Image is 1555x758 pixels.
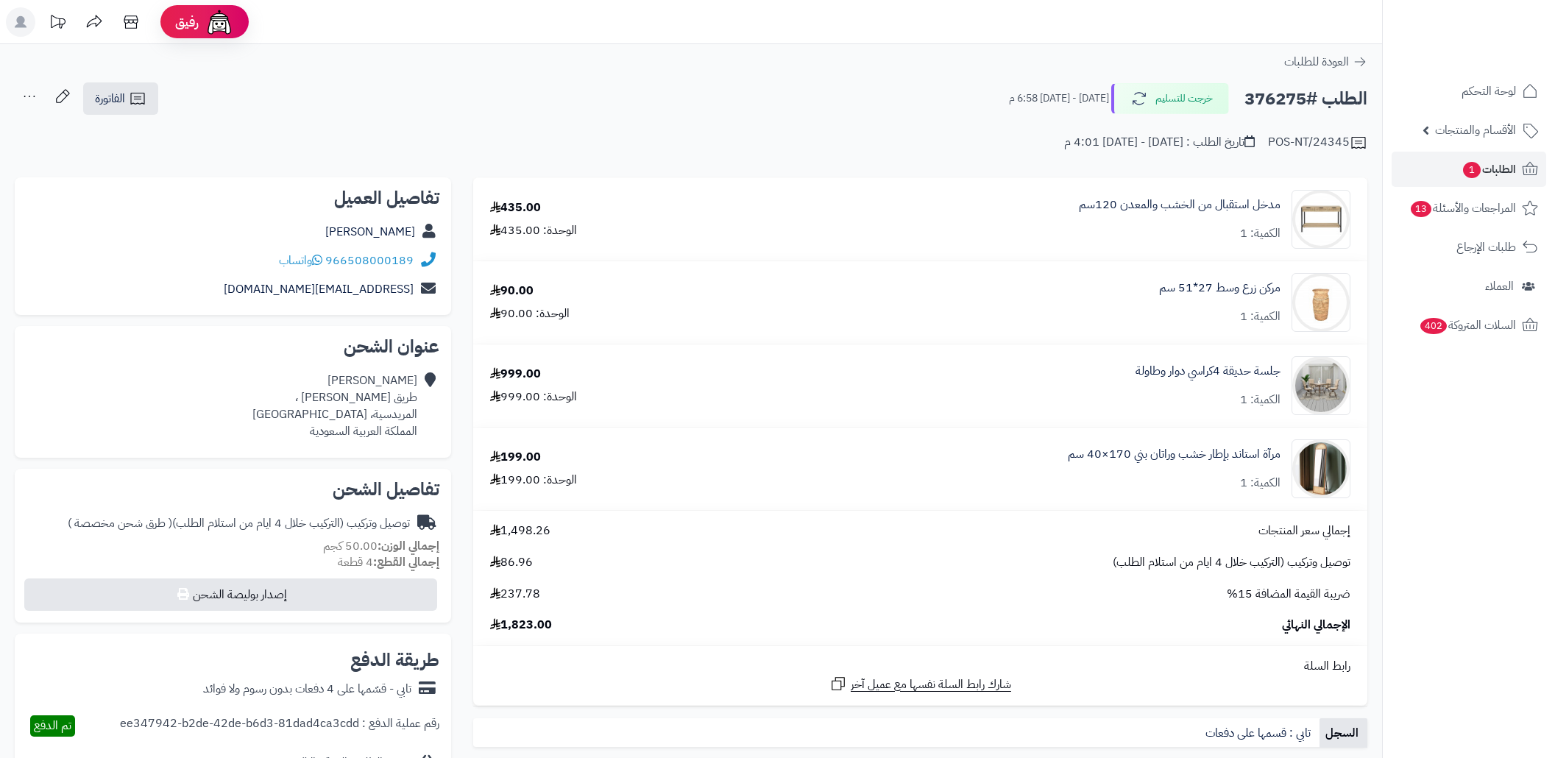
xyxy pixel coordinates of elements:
[1463,162,1481,178] span: 1
[1411,201,1431,217] span: 13
[24,578,437,611] button: إصدار بوليصة الشحن
[34,717,71,734] span: تم الدفع
[1258,523,1350,539] span: إجمالي سعر المنتجات
[1409,198,1516,219] span: المراجعات والأسئلة
[1064,134,1255,151] div: تاريخ الطلب : [DATE] - [DATE] 4:01 م
[829,675,1011,693] a: شارك رابط السلة نفسها مع عميل آخر
[205,7,234,37] img: ai-face.png
[1284,53,1349,71] span: العودة للطلبات
[175,13,199,31] span: رفيق
[851,676,1011,693] span: شارك رابط السلة نفسها مع عميل آخر
[26,189,439,207] h2: تفاصيل العميل
[26,481,439,498] h2: تفاصيل الشحن
[490,449,541,466] div: 199.00
[1240,225,1281,242] div: الكمية: 1
[1420,318,1447,334] span: 402
[1392,191,1546,226] a: المراجعات والأسئلة13
[1227,586,1350,603] span: ضريبة القيمة المضافة 15%
[325,252,414,269] a: 966508000189
[120,715,439,737] div: رقم عملية الدفع : ee347942-b2de-42de-b6d3-81dad4ca3cdd
[203,681,411,698] div: تابي - قسّمها على 4 دفعات بدون رسوم ولا فوائد
[1392,308,1546,343] a: السلات المتروكة402
[1462,81,1516,102] span: لوحة التحكم
[1392,269,1546,304] a: العملاء
[279,252,322,269] a: واتساب
[1068,446,1281,463] a: مرآة استاند بإطار خشب وراتان بني 170×40 سم
[1392,152,1546,187] a: الطلبات1
[1419,315,1516,336] span: السلات المتروكة
[68,514,172,532] span: ( طرق شحن مخصصة )
[490,472,577,489] div: الوحدة: 199.00
[373,553,439,571] strong: إجمالي القطع:
[490,389,577,405] div: الوحدة: 999.00
[95,90,125,107] span: الفاتورة
[1292,273,1350,332] img: 1732716903-110308010445-90x90.jpg
[490,617,552,634] span: 1,823.00
[378,537,439,555] strong: إجمالي الوزن:
[1462,159,1516,180] span: الطلبات
[490,199,541,216] div: 435.00
[338,553,439,571] small: 4 قطعة
[1240,475,1281,492] div: الكمية: 1
[1282,617,1350,634] span: الإجمالي النهائي
[490,366,541,383] div: 999.00
[1456,237,1516,258] span: طلبات الإرجاع
[1009,91,1109,106] small: [DATE] - [DATE] 6:58 م
[83,82,158,115] a: الفاتورة
[1268,134,1367,152] div: POS-NT/24345
[1292,439,1350,498] img: 1753171485-1-90x90.jpg
[1435,120,1516,141] span: الأقسام والمنتجات
[1485,276,1514,297] span: العملاء
[1136,363,1281,380] a: جلسة حديقة 4كراسي دوار وطاولة
[26,338,439,355] h2: عنوان الشحن
[490,283,534,300] div: 90.00
[490,554,533,571] span: 86.96
[1292,190,1350,249] img: 1737812699-1733829409595-1704973225-220608010388-90x90.jpg
[1240,392,1281,408] div: الكمية: 1
[479,658,1361,675] div: رابط السلة
[1240,308,1281,325] div: الكمية: 1
[1079,196,1281,213] a: مدخل استقبال من الخشب والمعدن 120سم
[490,305,570,322] div: الوحدة: 90.00
[1200,718,1320,748] a: تابي : قسمها على دفعات
[1111,83,1229,114] button: خرجت للتسليم
[1292,356,1350,415] img: 1754462782-110119010024-90x90.jpg
[323,537,439,555] small: 50.00 كجم
[490,222,577,239] div: الوحدة: 435.00
[1320,718,1367,748] a: السجل
[252,372,417,439] div: [PERSON_NAME] طريق [PERSON_NAME] ، المريدسية، [GEOGRAPHIC_DATA] المملكة العربية السعودية
[39,7,76,40] a: تحديثات المنصة
[1113,554,1350,571] span: توصيل وتركيب (التركيب خلال 4 ايام من استلام الطلب)
[68,515,410,532] div: توصيل وتركيب (التركيب خلال 4 ايام من استلام الطلب)
[325,223,415,241] a: [PERSON_NAME]
[224,280,414,298] a: [EMAIL_ADDRESS][DOMAIN_NAME]
[1244,84,1367,114] h2: الطلب #376275
[1392,230,1546,265] a: طلبات الإرجاع
[490,523,550,539] span: 1,498.26
[1392,74,1546,109] a: لوحة التحكم
[1284,53,1367,71] a: العودة للطلبات
[490,586,540,603] span: 237.78
[350,651,439,669] h2: طريقة الدفع
[1159,280,1281,297] a: مركن زرع وسط 27*51 سم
